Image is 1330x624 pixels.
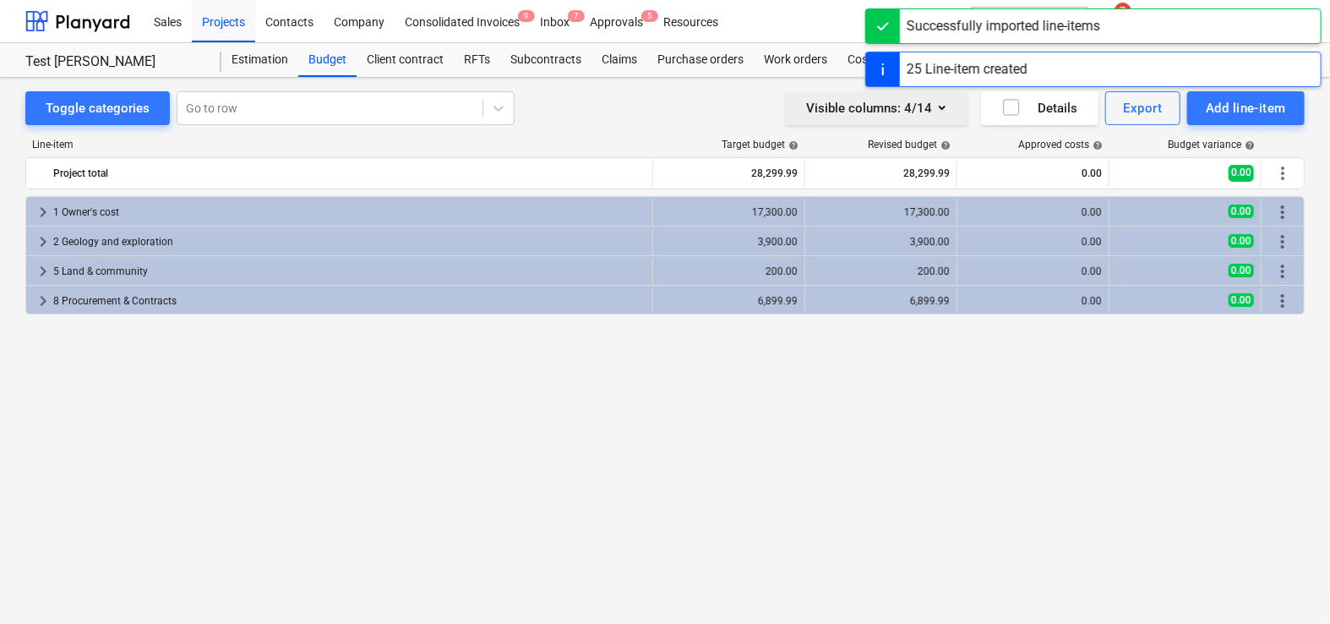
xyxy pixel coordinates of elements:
div: 1 Owner's cost [53,199,646,226]
span: 0.00 [1229,234,1254,248]
div: 5 Land & community [53,258,646,285]
div: Line-item [25,139,654,151]
div: 0.00 [964,295,1102,307]
button: Add line-item [1187,91,1305,125]
span: keyboard_arrow_right [33,232,53,252]
a: Subcontracts [500,43,591,77]
div: 17,300.00 [812,206,950,218]
div: 200.00 [812,265,950,277]
div: 0.00 [964,265,1102,277]
div: Revised budget [868,139,951,151]
span: help [1089,140,1103,151]
span: 0.00 [1229,293,1254,307]
div: Successfully imported line-items [907,16,1100,36]
span: More actions [1273,291,1293,311]
div: 28,299.99 [812,160,950,187]
a: RFTs [454,43,500,77]
span: 9 [518,10,535,22]
a: Work orders [754,43,837,77]
div: 3,900.00 [660,236,798,248]
div: Details [1001,97,1078,119]
a: Costs [837,43,888,77]
span: More actions [1273,261,1293,282]
div: Target budget [722,139,799,151]
a: Claims [591,43,647,77]
div: Budget variance [1168,139,1255,151]
span: 5 [641,10,658,22]
button: Details [981,91,1098,125]
span: keyboard_arrow_right [33,202,53,222]
div: Visible columns : 4/14 [806,97,947,119]
div: 17,300.00 [660,206,798,218]
span: help [937,140,951,151]
span: 0.00 [1229,205,1254,218]
div: Export [1124,97,1163,119]
div: Toggle categories [46,97,150,119]
span: help [1241,140,1255,151]
div: Add line-item [1206,97,1286,119]
span: keyboard_arrow_right [33,261,53,282]
div: 0.00 [964,236,1102,248]
a: Budget [298,43,357,77]
span: help [785,140,799,151]
span: 0.00 [1229,165,1254,181]
div: 3,900.00 [812,236,950,248]
span: More actions [1273,163,1293,183]
div: Approved costs [1018,139,1103,151]
div: 8 Procurement & Contracts [53,287,646,315]
a: Estimation [221,43,298,77]
div: 6,899.99 [660,295,798,307]
div: 200.00 [660,265,798,277]
span: More actions [1273,232,1293,252]
div: 6,899.99 [812,295,950,307]
button: Export [1105,91,1181,125]
span: 0.00 [1229,264,1254,277]
div: 0.00 [964,206,1102,218]
button: Visible columns:4/14 [786,91,968,125]
iframe: Chat Widget [1246,543,1330,624]
div: 28,299.99 [660,160,798,187]
a: Purchase orders [647,43,754,77]
button: Toggle categories [25,91,170,125]
div: Test [PERSON_NAME] [25,53,201,71]
span: 7 [568,10,585,22]
a: Client contract [357,43,454,77]
div: 25 Line-item created [907,59,1027,79]
span: More actions [1273,202,1293,222]
span: keyboard_arrow_right [33,291,53,311]
div: Project total [53,160,646,187]
div: 0.00 [964,160,1102,187]
div: 2 Geology and exploration [53,228,646,255]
